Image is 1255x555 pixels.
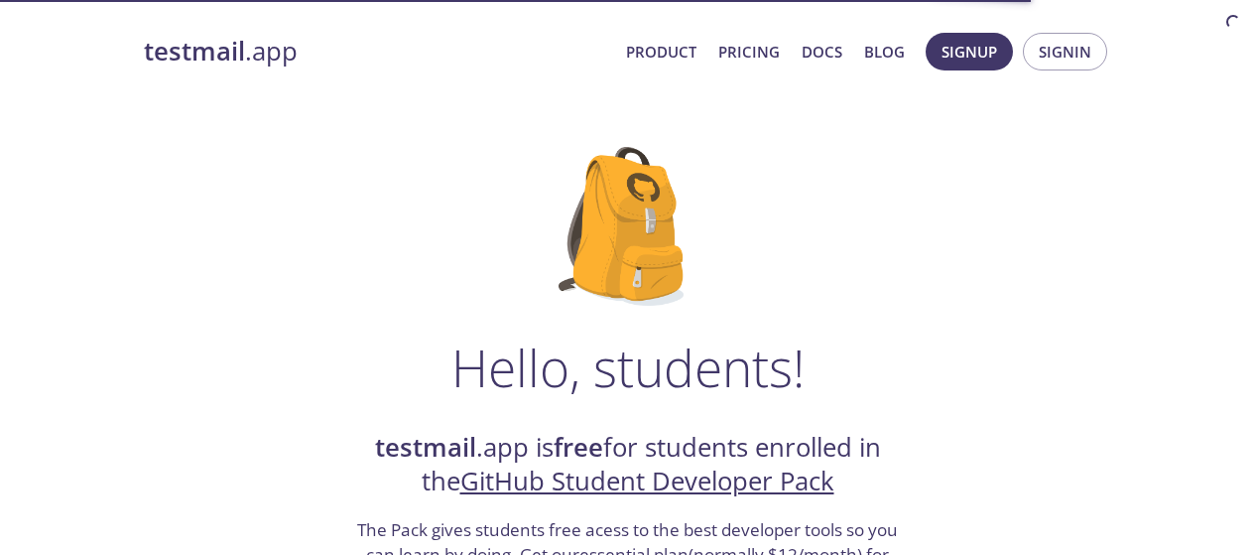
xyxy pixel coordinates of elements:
a: Blog [864,39,905,65]
img: github-student-backpack.png [559,147,696,306]
h2: .app is for students enrolled in the [355,431,901,499]
strong: free [554,430,603,465]
a: testmail.app [144,35,610,69]
strong: testmail [144,34,245,69]
button: Signin [1023,33,1107,70]
span: Signup [941,39,997,65]
span: Signin [1039,39,1091,65]
h1: Hello, students! [451,338,805,397]
a: GitHub Student Developer Pack [460,464,834,498]
button: Signup [926,33,1013,70]
a: Docs [802,39,842,65]
a: Pricing [718,39,780,65]
strong: testmail [375,430,476,465]
a: Product [626,39,696,65]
